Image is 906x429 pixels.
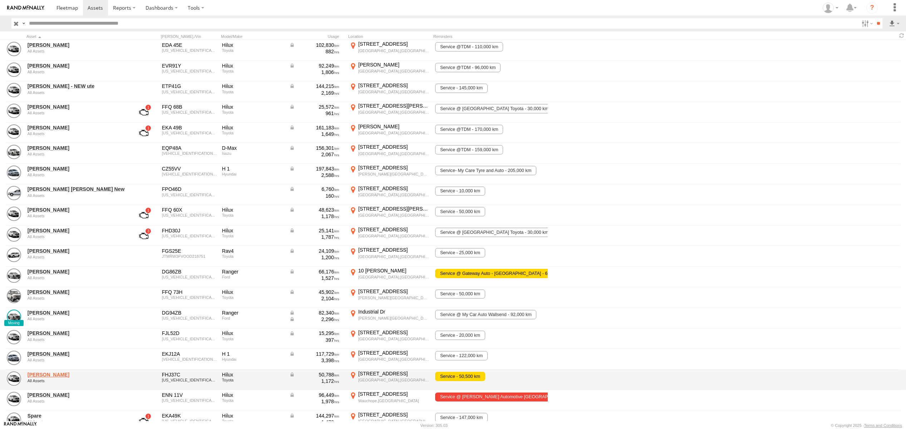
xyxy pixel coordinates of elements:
div: MR0KA3CD906821196 [162,193,217,197]
span: Service - 147,000 km [435,413,487,422]
div: undefined [28,49,125,53]
div: [STREET_ADDRESS] [358,370,429,377]
div: Data from Vehicle CANbus [289,268,339,275]
div: MR0JA3DD800353894 [162,337,217,341]
div: 2,104 [289,295,339,302]
label: Click to View Current Location [348,288,430,307]
a: View Asset Details [7,124,21,139]
div: [PERSON_NAME][GEOGRAPHIC_DATA],[GEOGRAPHIC_DATA] [358,316,429,321]
div: Hilux [222,289,284,295]
div: [GEOGRAPHIC_DATA],[GEOGRAPHIC_DATA] [358,192,429,197]
a: Visit our Website [4,422,37,429]
label: Click to View Current Location [348,61,430,81]
div: [PERSON_NAME] [358,123,429,130]
a: View Asset with Fault/s [131,227,157,245]
div: MR0CB3DB805660215 [162,419,217,423]
a: Spare [28,413,125,419]
div: Toyota [222,213,284,217]
a: View Asset Details [7,104,21,118]
a: View Asset Details [7,166,21,180]
div: undefined [28,420,125,424]
div: MR0KA3CC301169695 [162,131,217,135]
div: Ford [222,275,284,279]
a: [PERSON_NAME] [28,351,125,357]
div: Data from Vehicle CANbus [289,104,339,110]
div: Data from Vehicle CANbus [289,63,339,69]
a: [PERSON_NAME] [28,310,125,316]
img: rand-logo.svg [7,5,44,10]
a: [PERSON_NAME] [28,330,125,336]
span: Service @TDM - 96,000 km [435,63,501,72]
a: [PERSON_NAME] [PERSON_NAME] New [28,186,125,192]
div: EVR91Y [162,63,217,69]
a: View Asset Details [7,145,21,159]
div: MR0CB3DD900171028 [162,90,217,94]
div: Hilux [222,207,284,213]
span: Service @TDM - 170,000 km [435,125,503,134]
span: Service @ Cardiff Toyota - 30,000 km [435,104,553,113]
div: Toyota [222,295,284,300]
div: Data from Vehicle CANbus [289,371,339,378]
div: Data from Vehicle CANbus [289,310,339,316]
span: Service - 145,000 km [435,84,487,93]
a: View Asset Details [7,83,21,97]
div: Toyota [222,337,284,341]
div: Data from Vehicle CANbus [289,392,339,398]
label: Click to View Current Location [348,123,430,143]
label: Click to View Current Location [348,41,430,60]
label: Search Query [21,18,26,29]
div: MR0CB3DB805663471 [162,69,217,73]
a: View Asset with Fault/s [131,124,157,142]
div: undefined [28,255,125,259]
div: JTMRW3FVOOD218751 [162,254,217,258]
div: DG86ZB [162,268,217,275]
div: Data from Vehicle CANbus [289,42,339,48]
div: FJL52D [162,330,217,336]
div: CZ55VV [162,166,217,172]
a: View Asset with Fault/s [131,104,157,121]
div: Rav4 [222,248,284,254]
a: View Asset Details [7,42,21,56]
div: 160 [289,193,339,199]
a: [PERSON_NAME] [28,289,125,295]
span: Service - 20,000 km [435,331,485,340]
div: 1,478 [289,419,339,425]
div: 1,649 [289,131,339,137]
i: ? [866,2,878,14]
a: View Asset Details [7,330,21,344]
div: [GEOGRAPHIC_DATA],[GEOGRAPHIC_DATA] [358,213,429,218]
a: View Asset Details [7,227,21,242]
div: Isuzu [222,151,284,156]
a: View Asset Details [7,392,21,406]
div: [GEOGRAPHIC_DATA],[GEOGRAPHIC_DATA] [358,130,429,135]
label: Click to View Current Location [348,206,430,225]
div: Data from Vehicle CANbus [289,124,339,131]
div: Data from Vehicle CANbus [289,289,339,295]
div: Data from Vehicle CANbus [289,316,339,322]
label: Click to View Current Location [348,370,430,390]
div: [GEOGRAPHIC_DATA],[GEOGRAPHIC_DATA] [358,69,429,74]
span: Service- My Care Tyre and Auto - 205,000 km [435,166,536,175]
div: Toyota [222,69,284,73]
div: undefined [28,152,125,156]
div: undefined [28,358,125,362]
div: FFQ 60X [162,207,217,213]
div: [GEOGRAPHIC_DATA],[GEOGRAPHIC_DATA] [358,233,429,238]
div: Hilux [222,63,284,69]
div: MR0EX3CB701126089 [162,48,217,53]
div: [STREET_ADDRESS] [358,226,429,233]
div: 2,588 [289,172,339,178]
a: View Asset Details [7,413,21,427]
div: © Copyright 2025 - [831,423,902,428]
a: [PERSON_NAME] [28,268,125,275]
a: [PERSON_NAME] [28,104,125,110]
span: Service @TDM - 110,000 km [435,42,503,51]
div: Ranger [222,310,284,316]
label: Click to View Current Location [348,226,430,246]
div: [STREET_ADDRESS] [358,329,429,336]
div: undefined [28,317,125,321]
a: View Asset Details [7,371,21,386]
label: Click to View Current Location [348,309,430,328]
a: View Asset Details [7,63,21,77]
div: [STREET_ADDRESS][PERSON_NAME] [358,103,429,109]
